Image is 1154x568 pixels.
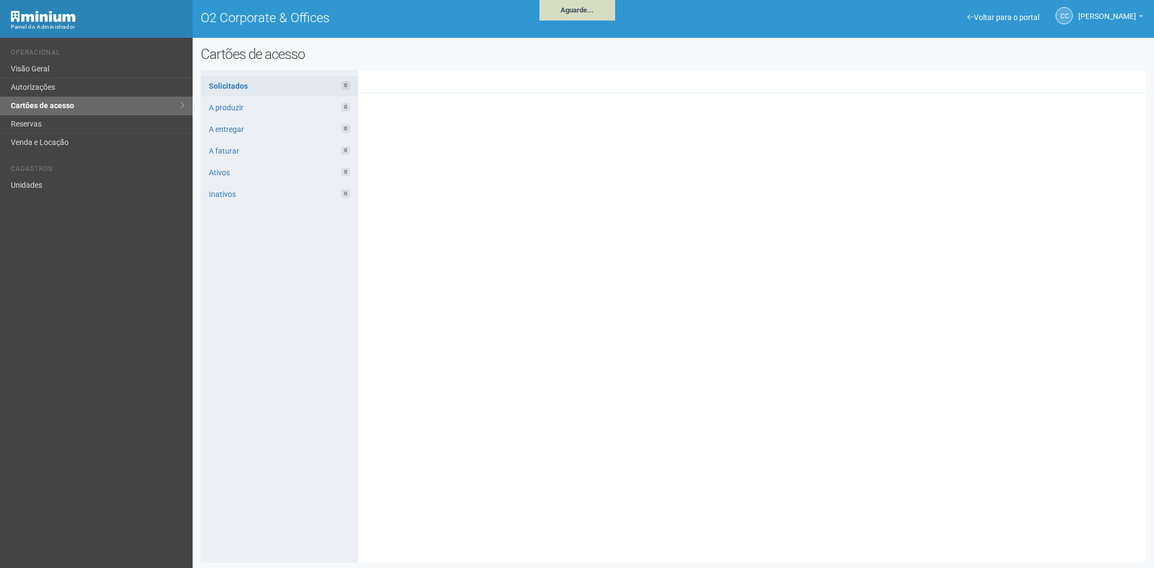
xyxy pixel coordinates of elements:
span: 0 [341,146,350,155]
span: 0 [341,168,350,176]
a: [PERSON_NAME] [1078,14,1143,22]
div: Painel do Administrador [11,22,184,32]
span: 0 [341,81,350,90]
a: A faturar0 [201,141,358,161]
h1: O2 Corporate & Offices [201,11,665,25]
a: Ativos0 [201,162,358,183]
li: Operacional [11,49,184,60]
span: 0 [341,124,350,133]
h2: Cartões de acesso [201,46,1146,62]
a: Inativos0 [201,184,358,204]
a: Solicitados0 [201,76,358,96]
img: Minium [11,11,76,22]
a: CC [1056,7,1073,24]
li: Cadastros [11,165,184,176]
span: 0 [341,189,350,198]
span: 0 [341,103,350,111]
a: A produzir0 [201,97,358,118]
span: Camila Catarina Lima [1078,2,1136,21]
a: Voltar para o portal [967,13,1039,22]
a: A entregar0 [201,119,358,140]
